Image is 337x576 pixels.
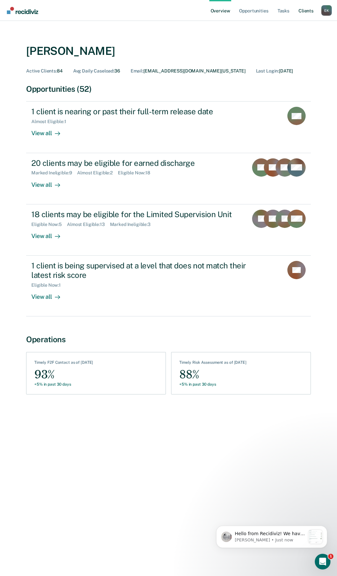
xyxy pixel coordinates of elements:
[315,554,330,569] iframe: Intercom live chat
[26,204,311,256] a: 18 clients may be eligible for the Limited Supervision UnitEligible Now:5Almost Eligible:13Marked...
[26,101,311,153] a: 1 client is nearing or past their full-term release dateAlmost Eligible:1View all
[256,68,293,74] div: [DATE]
[110,222,156,227] div: Marked Ineligible : 3
[34,382,93,387] div: +5% in past 30 days
[26,335,311,344] div: Operations
[31,170,77,176] div: Marked Ineligible : 9
[31,288,68,300] div: View all
[34,360,93,367] div: Timely F2F Contact as of [DATE]
[179,360,247,367] div: Timely Risk Assessment as of [DATE]
[31,107,261,116] div: 1 client is nearing or past their full-term release date
[31,261,261,280] div: 1 client is being supervised at a level that does not match their latest risk score
[328,554,333,559] span: 1
[7,7,38,14] img: Recidiviz
[31,210,243,219] div: 18 clients may be eligible for the Limited Supervision Unit
[26,153,311,204] a: 20 clients may be eligible for earned dischargeMarked Ineligible:9Almost Eligible:2Eligible Now:1...
[34,367,93,382] div: 93%
[131,68,246,74] div: [EMAIL_ADDRESS][DOMAIN_NAME][US_STATE]
[131,68,143,73] span: Email :
[28,18,99,231] span: Hello from Recidiviz! We have some exciting news. Officers will now have their own Overview page ...
[256,68,279,73] span: Last Login :
[26,84,311,94] div: Opportunities (52)
[26,68,63,74] div: 84
[321,5,332,16] div: E K
[26,68,57,73] span: Active Clients :
[321,5,332,16] button: Profile dropdown button
[31,222,67,227] div: Eligible Now : 5
[31,227,68,240] div: View all
[26,256,311,316] a: 1 client is being supervised at a level that does not match their latest risk scoreEligible Now:1...
[73,68,114,73] span: Avg Daily Caseload :
[31,158,243,168] div: 20 clients may be eligible for earned discharge
[118,170,155,176] div: Eligible Now : 18
[67,222,110,227] div: Almost Eligible : 13
[28,24,99,30] p: Message from Kim, sent Just now
[179,367,247,382] div: 88%
[73,68,120,74] div: 36
[179,382,247,387] div: +5% in past 30 days
[31,282,66,288] div: Eligible Now : 1
[26,44,115,58] div: [PERSON_NAME]
[206,513,337,558] iframe: Intercom notifications message
[31,124,68,137] div: View all
[77,170,118,176] div: Almost Eligible : 2
[31,176,68,188] div: View all
[31,119,72,124] div: Almost Eligible : 1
